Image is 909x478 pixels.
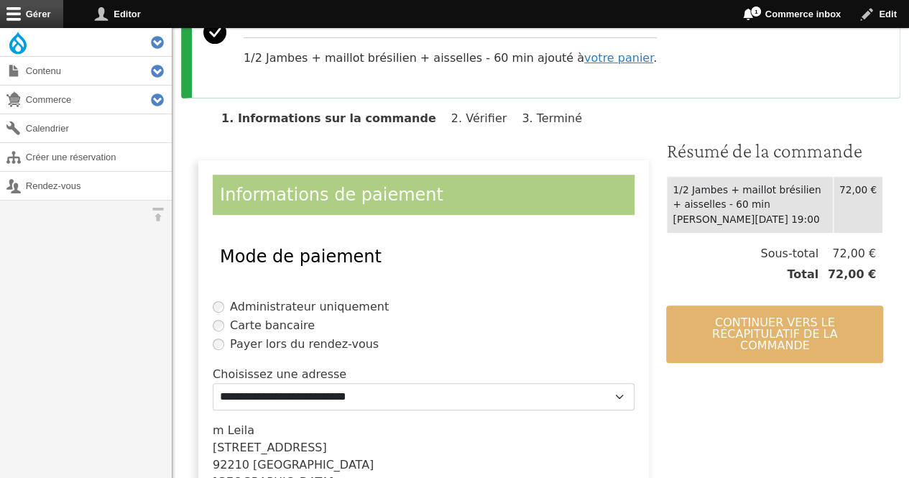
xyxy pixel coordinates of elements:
[451,111,518,125] li: Vérifier
[787,266,818,283] span: Total
[673,183,826,212] div: 1/2 Jambes + maillot brésilien + aisselles - 60 min
[213,458,249,472] span: 92210
[213,441,327,454] span: [STREET_ADDRESS]
[833,176,882,233] td: 72,00 €
[213,423,224,437] span: m
[253,458,374,472] span: [GEOGRAPHIC_DATA]
[220,247,382,267] span: Mode de paiement
[220,185,443,205] span: Informations de paiement
[818,266,876,283] span: 72,00 €
[666,139,883,163] h3: Résumé de la commande
[818,245,876,262] span: 72,00 €
[144,201,172,229] button: Orientation horizontale
[230,298,389,316] label: Administrateur uniquement
[228,423,254,437] span: Leila
[750,6,762,17] span: 1
[230,317,315,334] label: Carte bancaire
[213,366,346,383] label: Choisissez une adresse
[522,111,594,125] li: Terminé
[230,336,379,353] label: Payer lors du rendez-vous
[221,111,448,125] li: Informations sur la commande
[666,305,883,363] button: Continuer vers le récapitulatif de la commande
[760,245,818,262] span: Sous-total
[673,213,819,225] time: [PERSON_NAME][DATE] 19:00
[584,51,653,65] a: votre panier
